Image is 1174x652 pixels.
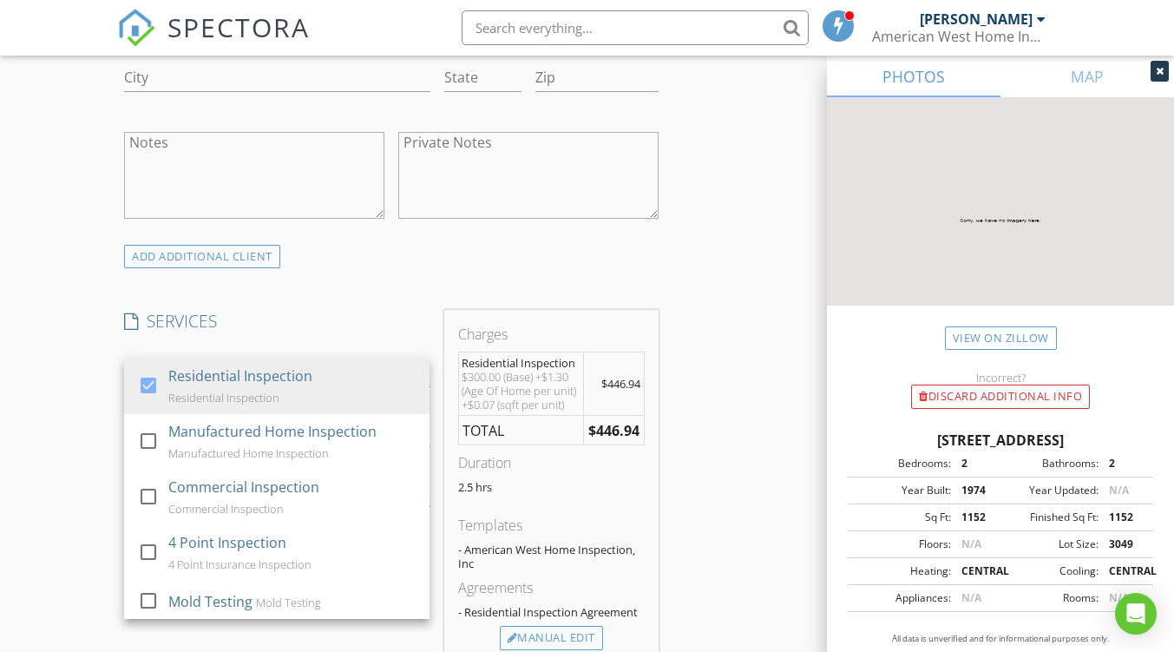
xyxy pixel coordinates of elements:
[920,10,1033,28] div: [PERSON_NAME]
[124,310,430,333] h4: SERVICES
[945,326,1057,350] a: View on Zillow
[1099,510,1148,525] div: 1152
[168,502,284,516] div: Commercial Inspection
[853,537,951,552] div: Floors:
[168,477,319,497] div: Commercial Inspection
[1000,483,1099,498] div: Year Updated:
[1000,563,1099,579] div: Cooling:
[1000,537,1099,552] div: Lot Size:
[168,391,279,405] div: Residential Inspection
[458,415,583,445] td: TOTAL
[827,56,1000,97] a: PHOTOS
[853,590,951,606] div: Appliances:
[1000,456,1099,471] div: Bathrooms:
[462,370,580,412] div: $300.00 (Base) +$1.30 (Age Of Home per unit) +$0.07 (sqft per unit)
[827,97,1174,347] img: streetview
[951,563,1000,579] div: CENTRAL
[168,421,377,442] div: Manufactured Home Inspection
[117,23,310,60] a: SPECTORA
[167,9,310,45] span: SPECTORA
[951,510,1000,525] div: 1152
[1000,56,1174,97] a: MAP
[872,28,1046,45] div: American West Home Inspection, Inc
[961,590,981,605] span: N/A
[410,362,430,383] i: arrow_drop_down
[827,371,1174,385] div: Incorrect?
[124,245,280,268] div: ADD ADDITIONAL client
[1099,456,1148,471] div: 2
[256,596,321,609] div: Mold Testing
[458,543,645,570] div: - American West Home Inspection, Inc
[458,515,645,536] div: Templates
[168,557,312,571] div: 4 Point Insurance Inspection
[1109,590,1129,605] span: N/A
[848,430,1153,451] div: [STREET_ADDRESS]
[462,10,809,45] input: Search everything...
[1000,590,1099,606] div: Rooms:
[117,9,155,47] img: The Best Home Inspection Software - Spectora
[458,324,645,345] div: Charges
[853,456,951,471] div: Bedrooms:
[168,532,286,553] div: 4 Point Inspection
[853,510,951,525] div: Sq Ft:
[588,421,639,440] strong: $446.94
[951,483,1000,498] div: 1974
[951,456,1000,471] div: 2
[1115,593,1157,635] div: Open Intercom Messenger
[1099,563,1148,579] div: CENTRAL
[601,376,640,392] span: $446.94
[458,605,645,619] div: - Residential Inspection Agreement
[1109,483,1129,497] span: N/A
[848,633,1153,645] p: All data is unverified and for informational purposes only.
[462,356,580,370] div: Residential Inspection
[168,366,312,386] div: Residential Inspection
[1099,537,1148,552] div: 3049
[168,446,329,460] div: Manufactured Home Inspection
[458,452,645,473] div: Duration
[853,563,951,579] div: Heating:
[911,385,1090,409] div: Discard Additional info
[458,480,645,494] p: 2.5 hrs
[458,577,645,598] div: Agreements
[1000,510,1099,525] div: Finished Sq Ft:
[168,591,253,612] div: Mold Testing
[853,483,951,498] div: Year Built:
[961,537,981,551] span: N/A
[500,626,603,650] div: Manual Edit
